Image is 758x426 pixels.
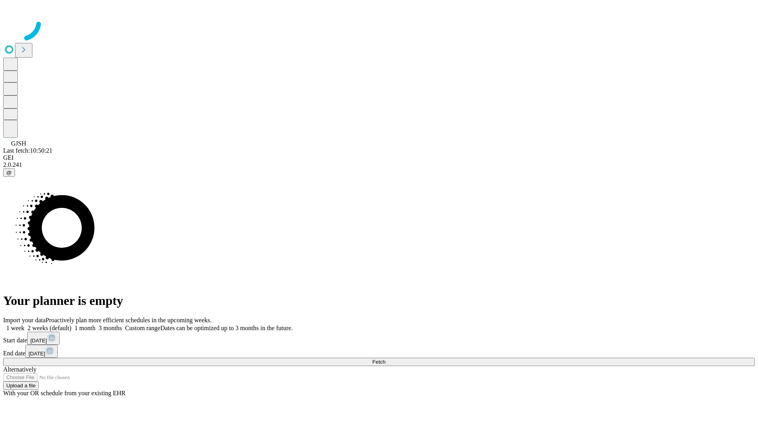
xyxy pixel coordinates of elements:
[3,154,755,161] div: GEI
[46,317,212,323] span: Proactively plan more efficient schedules in the upcoming weeks.
[25,345,58,358] button: [DATE]
[28,325,71,331] span: 2 weeks (default)
[3,345,755,358] div: End date
[30,338,47,344] span: [DATE]
[3,168,15,177] button: @
[125,325,160,331] span: Custom range
[3,358,755,366] button: Fetch
[372,359,385,365] span: Fetch
[3,381,39,390] button: Upload a file
[3,161,755,168] div: 2.0.241
[3,317,46,323] span: Import your data
[28,351,45,357] span: [DATE]
[160,325,293,331] span: Dates can be optimized up to 3 months in the future.
[3,366,36,373] span: Alternatively
[3,390,126,396] span: With your OR schedule from your existing EHR
[3,332,755,345] div: Start date
[6,170,12,176] span: @
[75,325,96,331] span: 1 month
[3,147,53,154] span: Last fetch: 10:50:21
[27,332,60,345] button: [DATE]
[6,325,24,331] span: 1 week
[3,293,755,308] h1: Your planner is empty
[99,325,122,331] span: 3 months
[11,140,26,147] span: GJSH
